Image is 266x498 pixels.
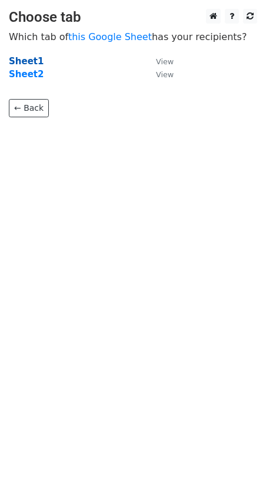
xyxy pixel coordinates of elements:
[144,69,174,80] a: View
[9,31,257,43] p: Which tab of has your recipients?
[68,31,152,42] a: this Google Sheet
[9,56,44,67] a: Sheet1
[156,70,174,79] small: View
[9,99,49,117] a: ← Back
[144,56,174,67] a: View
[207,441,266,498] iframe: Chat Widget
[9,69,44,80] a: Sheet2
[156,57,174,66] small: View
[9,9,257,26] h3: Choose tab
